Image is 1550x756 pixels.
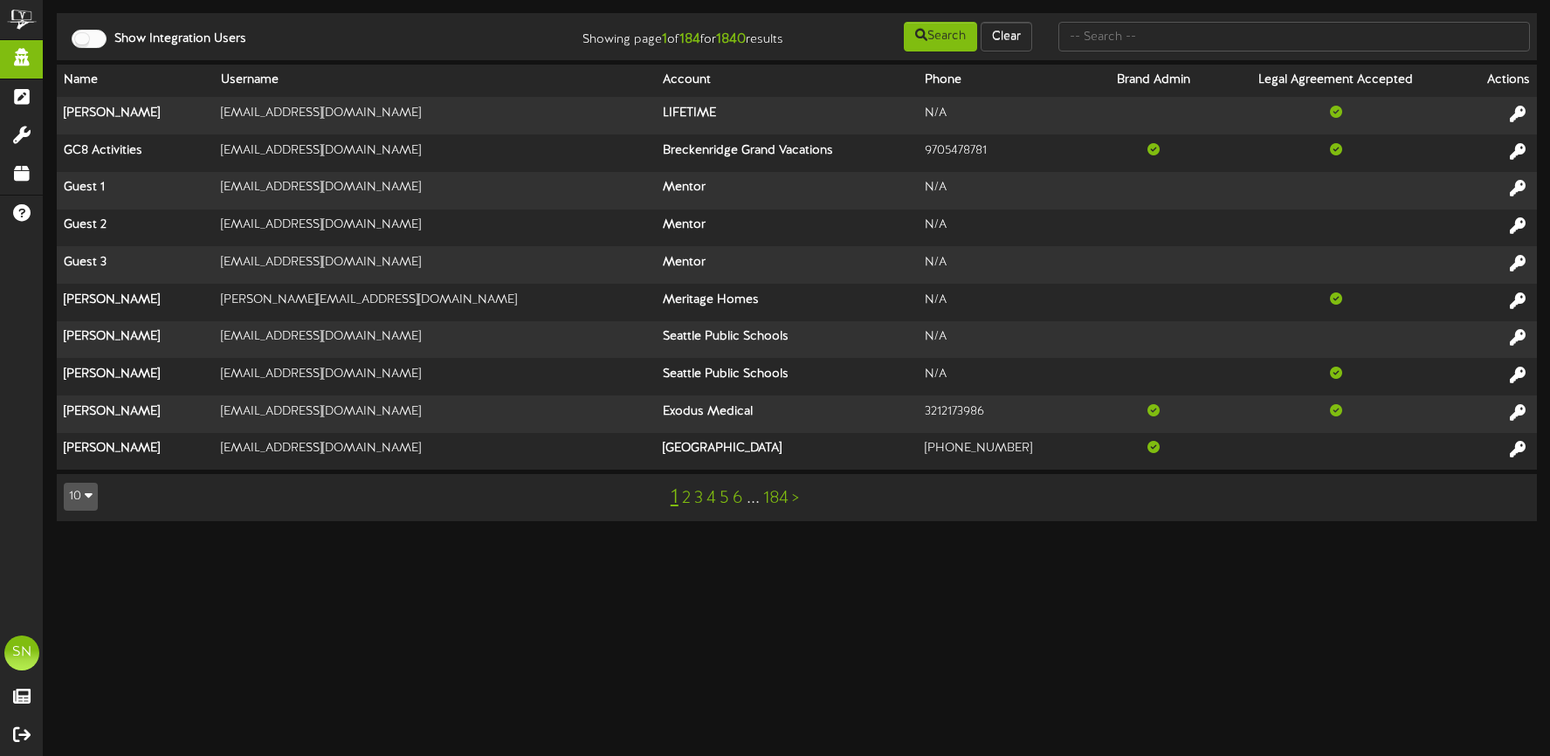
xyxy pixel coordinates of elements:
[918,321,1091,359] td: N/A
[679,31,700,47] strong: 184
[214,210,656,247] td: [EMAIL_ADDRESS][DOMAIN_NAME]
[656,358,919,395] th: Seattle Public Schools
[918,246,1091,284] td: N/A
[57,172,214,210] th: Guest 1
[694,489,703,508] a: 3
[918,395,1091,433] td: 3212173986
[214,134,656,172] td: [EMAIL_ADDRESS][DOMAIN_NAME]
[214,246,656,284] td: [EMAIL_ADDRESS][DOMAIN_NAME]
[918,134,1091,172] td: 9705478781
[918,358,1091,395] td: N/A
[64,483,98,511] button: 10
[57,134,214,172] th: GC8 Activities
[763,489,789,508] a: 184
[4,636,39,670] div: SN
[656,97,919,134] th: LIFETIME
[716,31,746,47] strong: 1840
[214,284,656,321] td: [PERSON_NAME][EMAIL_ADDRESS][DOMAIN_NAME]
[1058,22,1530,52] input: -- Search --
[214,395,656,433] td: [EMAIL_ADDRESS][DOMAIN_NAME]
[904,22,977,52] button: Search
[918,97,1091,134] td: N/A
[548,20,797,50] div: Showing page of for results
[656,65,919,97] th: Account
[918,65,1091,97] th: Phone
[214,97,656,134] td: [EMAIL_ADDRESS][DOMAIN_NAME]
[656,321,919,359] th: Seattle Public Schools
[747,489,760,508] a: ...
[214,433,656,470] td: [EMAIL_ADDRESS][DOMAIN_NAME]
[918,433,1091,470] td: [PHONE_NUMBER]
[656,433,919,470] th: [GEOGRAPHIC_DATA]
[1456,65,1537,97] th: Actions
[57,358,214,395] th: [PERSON_NAME]
[214,65,656,97] th: Username
[656,246,919,284] th: Mentor
[57,321,214,359] th: [PERSON_NAME]
[101,31,246,48] label: Show Integration Users
[733,489,743,508] a: 6
[1216,65,1456,97] th: Legal Agreement Accepted
[918,210,1091,247] td: N/A
[1092,65,1216,97] th: Brand Admin
[57,433,214,470] th: [PERSON_NAME]
[656,284,919,321] th: Meritage Homes
[57,97,214,134] th: [PERSON_NAME]
[981,22,1032,52] button: Clear
[214,358,656,395] td: [EMAIL_ADDRESS][DOMAIN_NAME]
[706,489,716,508] a: 4
[57,210,214,247] th: Guest 2
[214,172,656,210] td: [EMAIL_ADDRESS][DOMAIN_NAME]
[57,65,214,97] th: Name
[656,134,919,172] th: Breckenridge Grand Vacations
[57,395,214,433] th: [PERSON_NAME]
[656,395,919,433] th: Exodus Medical
[214,321,656,359] td: [EMAIL_ADDRESS][DOMAIN_NAME]
[656,172,919,210] th: Mentor
[682,489,691,508] a: 2
[720,489,729,508] a: 5
[656,210,919,247] th: Mentor
[792,489,799,508] a: >
[662,31,667,47] strong: 1
[918,284,1091,321] td: N/A
[57,246,214,284] th: Guest 3
[57,284,214,321] th: [PERSON_NAME]
[918,172,1091,210] td: N/A
[671,486,679,509] a: 1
